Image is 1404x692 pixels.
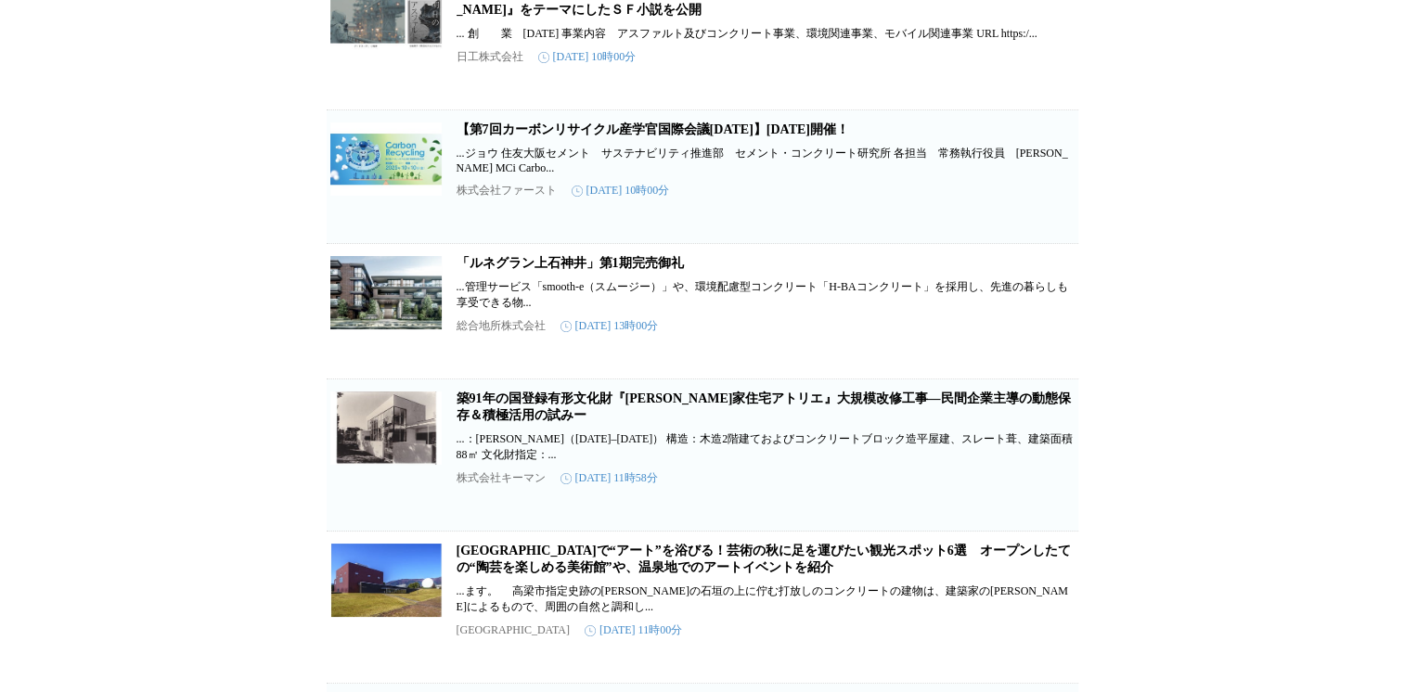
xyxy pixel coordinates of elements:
p: ...：[PERSON_NAME]（[DATE]–[DATE]） 構造：木造2階建ておよびコンクリートブロック造平屋建、スレート葺、建築面積88㎡ 文化財指定：... [457,431,1075,463]
p: ...ジョウ 住友大阪セメント サステナビリティ推進部 セメント・コンクリート研究所 各担当 常務執行役員 [PERSON_NAME] MCi Carbo... [457,146,1075,175]
a: 【第7回カーボンリサイクル産学官国際会議[DATE]】[DATE]開催！ [457,122,849,136]
p: 株式会社キーマン [457,470,546,486]
a: [GEOGRAPHIC_DATA]で“アート”を浴びる！芸術の秋に足を運びたい観光スポット6選 オープンしたての“陶芸を楽しめる美術館”や、温泉地でのアートイベントを紹介 [457,544,1071,574]
p: ...ます。 高梁市指定史跡の[PERSON_NAME]の石垣の上に佇む打放しのコンクリートの建物は、建築家の[PERSON_NAME]によるもので、周囲の自然と調和し... [457,583,1075,615]
p: ... 創 業 [DATE] 事業内容 アスファルト及びコンクリート事業、環境関連事業、モバイル関連事業 URL https:/... [457,26,1075,42]
p: 総合地所株式会社 [457,318,546,334]
a: 「ルネグラン上石神井」第1期完売御礼 [457,256,684,270]
p: 株式会社ファースト [457,183,557,199]
p: ...管理サービス「smooth-e（スムージー）」や、環境配慮型コンクリート「H-BAコンクリート」を採用し、先進の暮らしも享受できる物... [457,279,1075,311]
time: [DATE] 10時00分 [538,49,637,65]
time: [DATE] 10時00分 [572,183,670,199]
time: [DATE] 11時58分 [560,470,658,486]
time: [DATE] 11時00分 [585,622,682,638]
img: 【第7回カーボンリサイクル産学官国際会議2025】10月10日(金)開催！ [330,122,442,196]
time: [DATE] 13時00分 [560,318,659,334]
img: 岡山県で“アート”を浴びる！芸術の秋に足を運びたい観光スポット6選 オープンしたての“陶芸を楽しめる美術館”や、温泉地でのアートイベントを紹介 [330,543,442,617]
img: 「ルネグラン上石神井」第1期完売御礼 [330,255,442,329]
p: [GEOGRAPHIC_DATA] [457,623,570,637]
a: 築91年の国登録有形文化財『[PERSON_NAME]家住宅アトリエ』大規模改修工事―民間企業主導の動態保存＆積極活用の試みー [457,391,1071,422]
img: 築91年の国登録有形文化財『三岸家住宅アトリエ』大規模改修工事―民間企業主導の動態保存＆積極活用の試みー [330,391,442,465]
p: 日工株式会社 [457,49,523,65]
